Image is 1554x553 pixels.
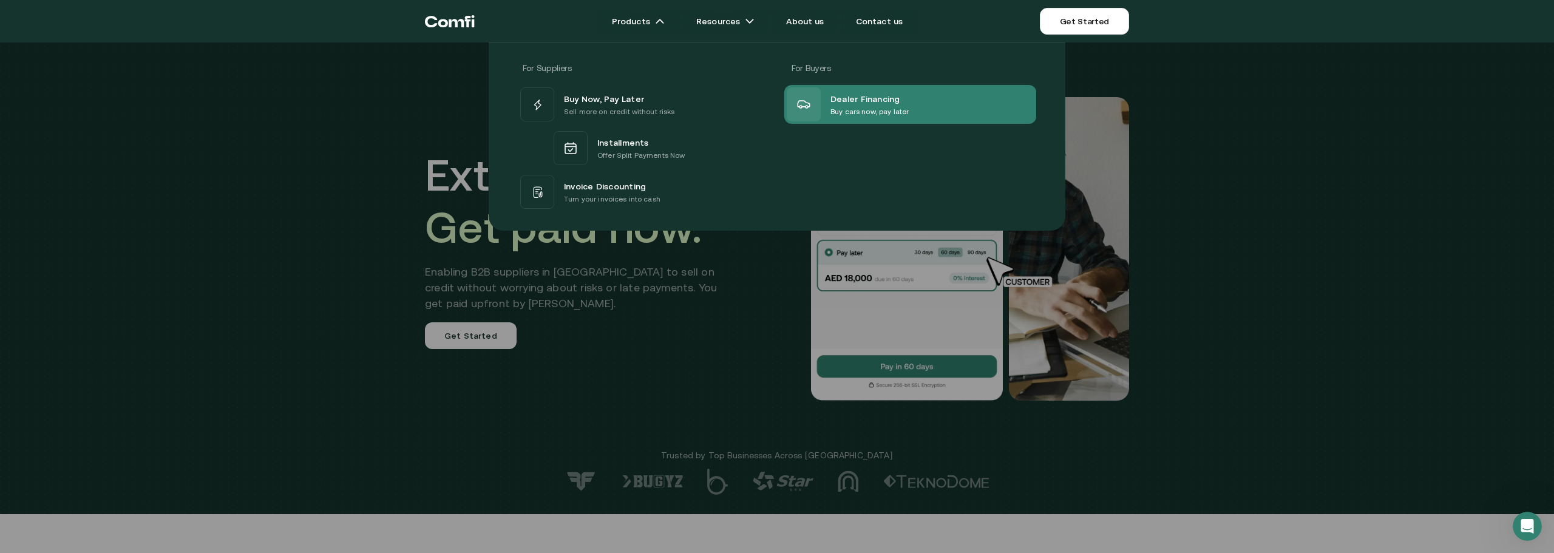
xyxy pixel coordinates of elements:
[830,106,909,118] p: Buy cars now, pay later
[564,178,646,193] span: Invoice Discounting
[425,3,475,39] a: Return to the top of the Comfi home page
[792,63,831,73] span: For Buyers
[597,9,679,33] a: Productsarrow icons
[518,172,770,211] a: Invoice DiscountingTurn your invoices into cash
[1513,512,1542,541] iframe: Intercom live chat
[518,85,770,124] a: Buy Now, Pay LaterSell more on credit without risks
[523,63,571,73] span: For Suppliers
[682,9,769,33] a: Resourcesarrow icons
[841,9,918,33] a: Contact us
[564,193,660,205] p: Turn your invoices into cash
[564,106,675,118] p: Sell more on credit without risks
[655,16,665,26] img: arrow icons
[772,9,838,33] a: About us
[518,124,770,172] a: InstallmentsOffer Split Payments Now
[745,16,755,26] img: arrow icons
[830,91,900,106] span: Dealer Financing
[784,85,1036,124] a: Dealer FinancingBuy cars now, pay later
[564,91,644,106] span: Buy Now, Pay Later
[597,149,685,161] p: Offer Split Payments Now
[1040,8,1129,35] a: Get Started
[597,135,649,149] span: Installments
